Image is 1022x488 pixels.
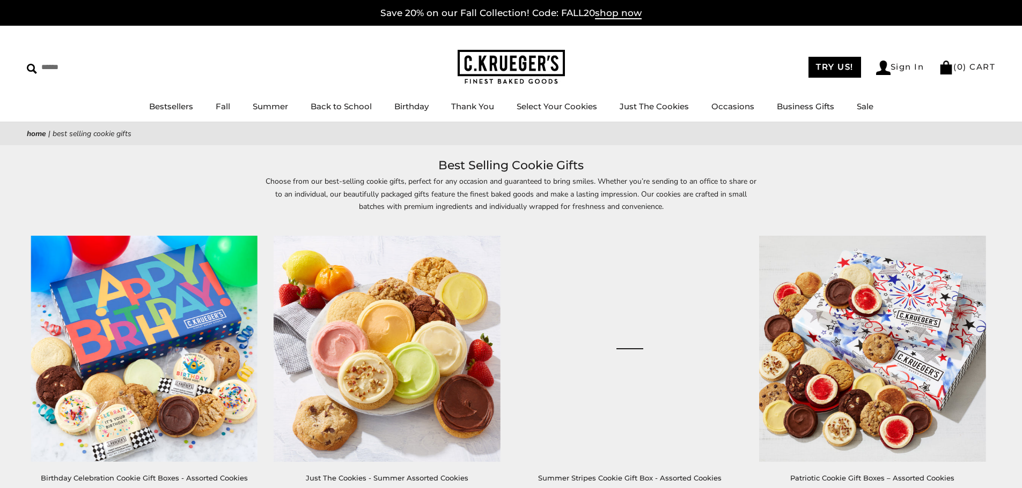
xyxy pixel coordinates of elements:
a: Save 20% on our Fall Collection! Code: FALL20shop now [380,7,642,19]
a: Bestsellers [149,101,193,111]
a: Occasions [711,101,754,111]
a: Just The Cookies - Summer Assorted Cookies [306,474,468,482]
a: Home [27,129,46,139]
a: (0) CART [939,62,995,72]
span: Best Selling Cookie Gifts [53,129,131,139]
a: TRY US! [808,57,861,78]
a: Birthday [394,101,429,111]
span: | [48,129,50,139]
a: Sale [857,101,873,111]
img: Bag [939,61,953,74]
span: shop now [595,7,642,19]
a: Thank You [451,101,494,111]
img: Birthday Celebration Cookie Gift Boxes - Assorted Cookies [31,236,258,462]
input: Search [27,59,155,76]
span: 0 [957,62,964,72]
img: Just The Cookies - Summer Assorted Cookies [274,236,500,462]
a: Sign In [876,61,924,75]
h1: Best Selling Cookie Gifts [43,156,979,175]
nav: breadcrumbs [27,127,995,140]
img: Search [27,64,37,74]
img: Account [876,61,891,75]
a: Patriotic Cookie Gift Boxes – Assorted Cookies [790,474,954,482]
a: Summer [253,101,288,111]
a: Back to School [311,101,372,111]
a: Summer Stripes Cookie Gift Box - Assorted Cookies [538,474,722,482]
a: Birthday Celebration Cookie Gift Boxes - Assorted Cookies [41,474,248,482]
img: C.KRUEGER'S [458,50,565,85]
img: Patriotic Cookie Gift Boxes – Assorted Cookies [759,236,986,462]
a: Select Your Cookies [517,101,597,111]
a: Business Gifts [777,101,834,111]
p: Choose from our best-selling cookie gifts, perfect for any occasion and guaranteed to bring smile... [264,175,758,224]
a: Summer Stripes Cookie Gift Box - Assorted Cookies [517,236,743,462]
a: Just The Cookies [620,101,689,111]
a: Fall [216,101,230,111]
